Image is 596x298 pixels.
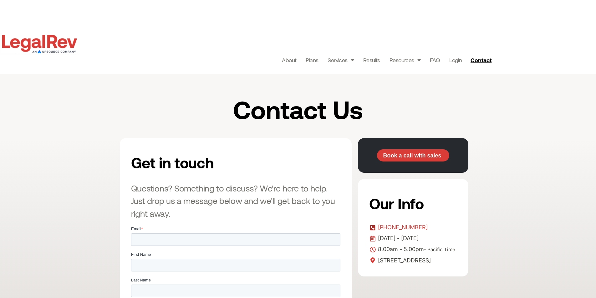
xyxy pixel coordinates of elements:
[328,56,354,64] a: Services
[468,55,496,65] a: Contact
[376,245,455,254] span: 8:00am - 5:00pm
[390,56,420,64] a: Resources
[282,56,462,64] nav: Menu
[173,96,423,122] h1: Contact Us
[376,256,431,265] span: [STREET_ADDRESS]
[376,223,428,232] span: [PHONE_NUMBER]
[449,56,462,64] a: Login
[471,57,492,63] span: Contact
[363,56,380,64] a: Results
[131,149,278,176] h2: Get in touch
[430,56,440,64] a: FAQ
[376,234,419,243] span: [DATE] - [DATE]
[383,153,441,158] span: Book a call with sales
[369,190,455,216] h2: Our Info
[377,149,449,162] a: Book a call with sales
[306,56,318,64] a: Plans
[424,246,455,252] span: - Pacific Time
[369,223,457,232] a: [PHONE_NUMBER]
[282,56,296,64] a: About
[131,182,340,220] h3: Questions? Something to discuss? We're here to help. Just drop us a message below and we'll get b...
